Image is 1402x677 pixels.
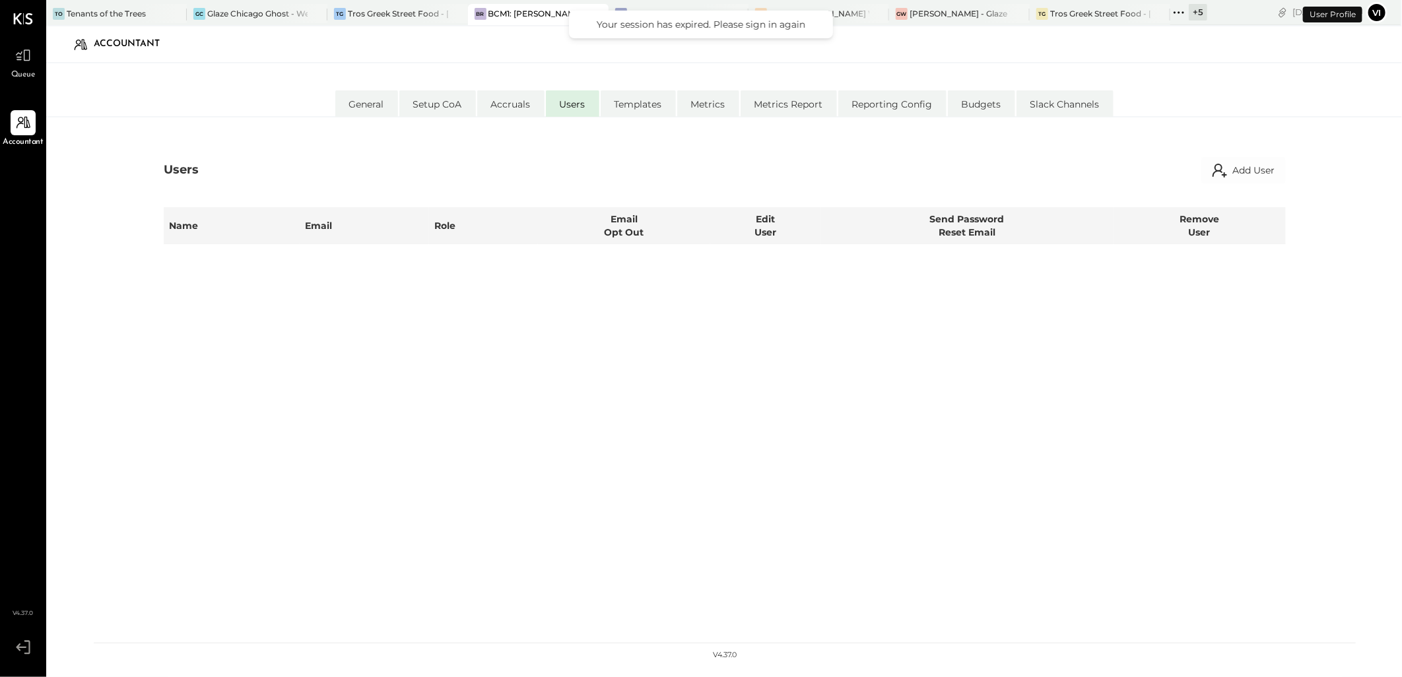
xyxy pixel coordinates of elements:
[94,34,173,55] div: Accountant
[348,8,448,19] div: Tros Greek Street Food - [GEOGRAPHIC_DATA]
[429,207,538,244] th: Role
[334,8,346,20] div: TG
[755,8,767,20] div: BR
[53,8,65,20] div: To
[1292,6,1363,18] div: [DATE]
[838,90,947,117] li: Reporting Config
[1036,8,1048,20] div: TG
[399,90,476,117] li: Setup CoA
[896,8,908,20] div: GW
[948,90,1015,117] li: Budgets
[713,650,737,661] div: v 4.37.0
[538,207,710,244] th: Email Opt Out
[193,8,205,20] div: GC
[477,90,545,117] li: Accruals
[1366,2,1387,23] button: vi
[582,18,820,30] div: Your session has expired. Please sign in again
[1,43,46,81] a: Queue
[710,207,821,244] th: Edit User
[769,8,869,19] div: BCM3: [PERSON_NAME] Westside Grill
[1,110,46,148] a: Accountant
[821,207,1114,244] th: Send Password Reset Email
[300,207,429,244] th: Email
[207,8,308,19] div: Glaze Chicago Ghost - West River Rice LLC
[910,8,1010,19] div: [PERSON_NAME] - Glaze Williamsburg One LLC
[1114,207,1286,244] th: Remove User
[601,90,676,117] li: Templates
[475,8,486,20] div: BR
[741,90,837,117] li: Metrics Report
[1189,4,1207,20] div: + 5
[11,69,36,81] span: Queue
[677,90,739,117] li: Metrics
[335,90,398,117] li: General
[164,207,300,244] th: Name
[1017,90,1114,117] li: Slack Channels
[546,90,599,117] li: Users
[164,162,199,179] div: Users
[488,8,589,19] div: BCM1: [PERSON_NAME] Kitchen Bar Market
[1276,5,1289,19] div: copy link
[615,8,627,20] div: GM
[1201,157,1286,183] button: Add User
[1303,7,1362,22] div: User Profile
[67,8,146,19] div: Tenants of the Trees
[1050,8,1151,19] div: Tros Greek Street Food - [GEOGRAPHIC_DATA]
[3,137,44,148] span: Accountant
[629,8,729,19] div: Glaze Midtown East - Glaze Lexington One LLC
